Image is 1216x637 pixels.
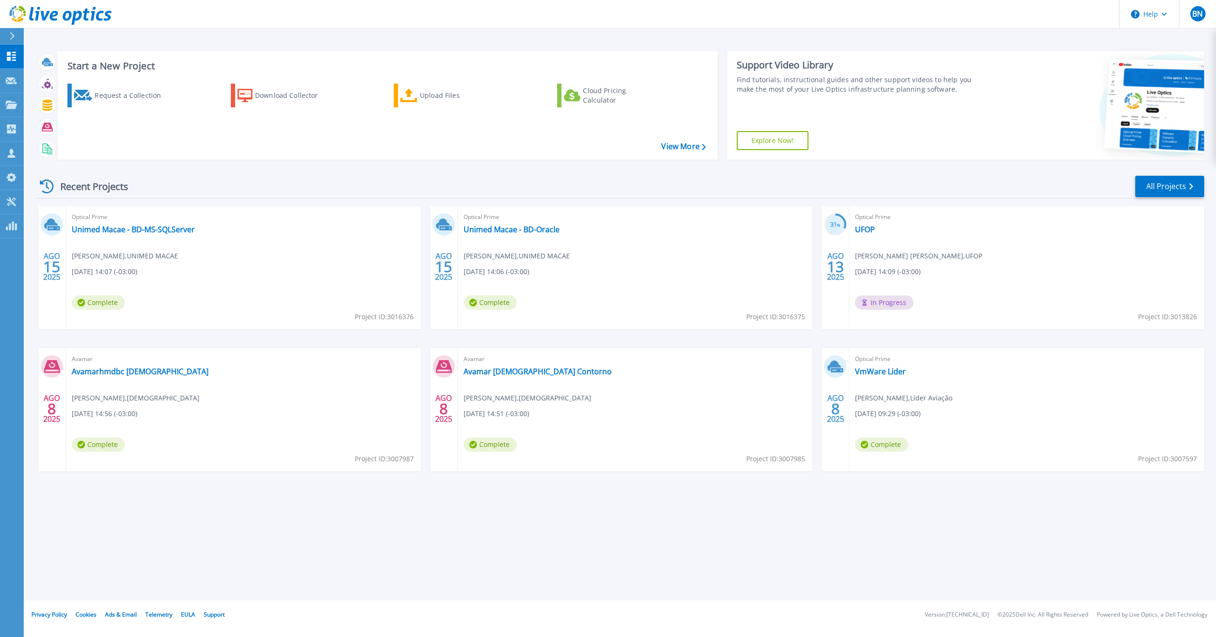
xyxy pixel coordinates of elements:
[583,86,659,105] div: Cloud Pricing Calculator
[435,249,453,284] div: AGO 2025
[231,84,337,107] a: Download Collector
[47,405,56,413] span: 8
[255,86,331,105] div: Download Collector
[72,437,125,452] span: Complete
[67,61,705,71] h3: Start a New Project
[661,142,705,151] a: View More
[827,263,844,271] span: 13
[737,59,983,71] div: Support Video Library
[737,75,983,94] div: Find tutorials, instructional guides and other support videos to help you make the most of your L...
[464,437,517,452] span: Complete
[855,295,913,310] span: In Progress
[1097,612,1207,618] li: Powered by Live Optics, a Dell Technology
[464,225,560,234] a: Unimed Macae - BD-Oracle
[72,251,178,261] span: [PERSON_NAME] , UNIMED MACAE
[824,219,846,230] h3: 31
[420,86,496,105] div: Upload Files
[855,409,921,419] span: [DATE] 09:29 (-03:00)
[67,84,173,107] a: Request a Collection
[72,212,415,222] span: Optical Prime
[855,266,921,277] span: [DATE] 14:09 (-03:00)
[31,610,67,618] a: Privacy Policy
[1135,176,1204,197] a: All Projects
[439,405,448,413] span: 8
[997,612,1088,618] li: © 2025 Dell Inc. All Rights Reserved
[464,295,517,310] span: Complete
[204,610,225,618] a: Support
[355,454,414,464] span: Project ID: 3007987
[837,222,840,228] span: %
[826,249,845,284] div: AGO 2025
[737,131,809,150] a: Explore Now!
[95,86,171,105] div: Request a Collection
[355,312,414,322] span: Project ID: 3016376
[855,393,952,403] span: [PERSON_NAME] , Líder Aviação
[925,612,989,618] li: Version: [TECHNICAL_ID]
[181,610,195,618] a: EULA
[72,295,125,310] span: Complete
[145,610,172,618] a: Telemetry
[1138,454,1197,464] span: Project ID: 3007597
[557,84,663,107] a: Cloud Pricing Calculator
[72,367,209,376] a: Avamarhmdbc [DEMOGRAPHIC_DATA]
[464,212,807,222] span: Optical Prime
[76,610,96,618] a: Cookies
[831,405,840,413] span: 8
[855,354,1198,364] span: Optical Prime
[43,263,60,271] span: 15
[464,409,529,419] span: [DATE] 14:51 (-03:00)
[72,409,137,419] span: [DATE] 14:56 (-03:00)
[72,266,137,277] span: [DATE] 14:07 (-03:00)
[464,266,529,277] span: [DATE] 14:06 (-03:00)
[826,391,845,426] div: AGO 2025
[855,367,906,376] a: VmWare Lider
[464,367,612,376] a: Avamar [DEMOGRAPHIC_DATA] Contorno
[72,225,195,234] a: Unimed Macae - BD-MS-SQLServer
[855,251,982,261] span: [PERSON_NAME] [PERSON_NAME] , UFOP
[394,84,500,107] a: Upload Files
[43,249,61,284] div: AGO 2025
[72,354,415,364] span: Avamar
[464,354,807,364] span: Avamar
[855,225,875,234] a: UFOP
[464,393,591,403] span: [PERSON_NAME] , [DEMOGRAPHIC_DATA]
[855,212,1198,222] span: Optical Prime
[37,175,141,198] div: Recent Projects
[746,454,805,464] span: Project ID: 3007985
[464,251,570,261] span: [PERSON_NAME] , UNIMED MACAE
[855,437,908,452] span: Complete
[435,391,453,426] div: AGO 2025
[435,263,452,271] span: 15
[72,393,199,403] span: [PERSON_NAME] , [DEMOGRAPHIC_DATA]
[43,391,61,426] div: AGO 2025
[105,610,137,618] a: Ads & Email
[1138,312,1197,322] span: Project ID: 3013826
[1192,10,1203,18] span: BN
[746,312,805,322] span: Project ID: 3016375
